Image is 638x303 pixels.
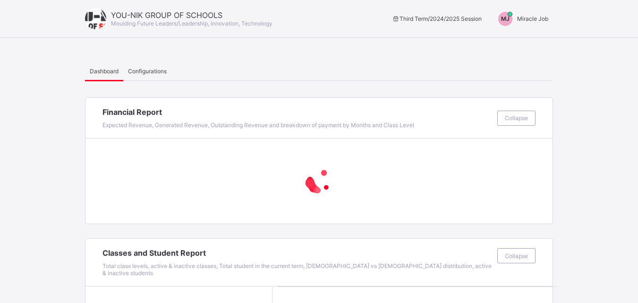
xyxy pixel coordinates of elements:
[90,68,119,75] span: Dashboard
[102,248,493,258] span: Classes and Student Report
[102,262,492,277] span: Total class levels, active & inactive classes, Total student in the current term, [DEMOGRAPHIC_DA...
[501,15,510,22] span: MJ
[111,10,272,20] span: YOU-NIK GROUP OF SCHOOLS
[505,252,528,260] span: Collapse
[391,15,482,22] span: session/term information
[505,114,528,121] span: Collapse
[102,121,414,129] span: Expected Revenue, Generated Revenue, Outstanding Revenue and breakdown of payment by Months and C...
[102,107,493,117] span: Financial Report
[517,15,548,22] span: Miracle Job
[111,20,272,27] span: Moulding Future Leaders/Leadership, Innovation, Technology
[128,68,167,75] span: Configurations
